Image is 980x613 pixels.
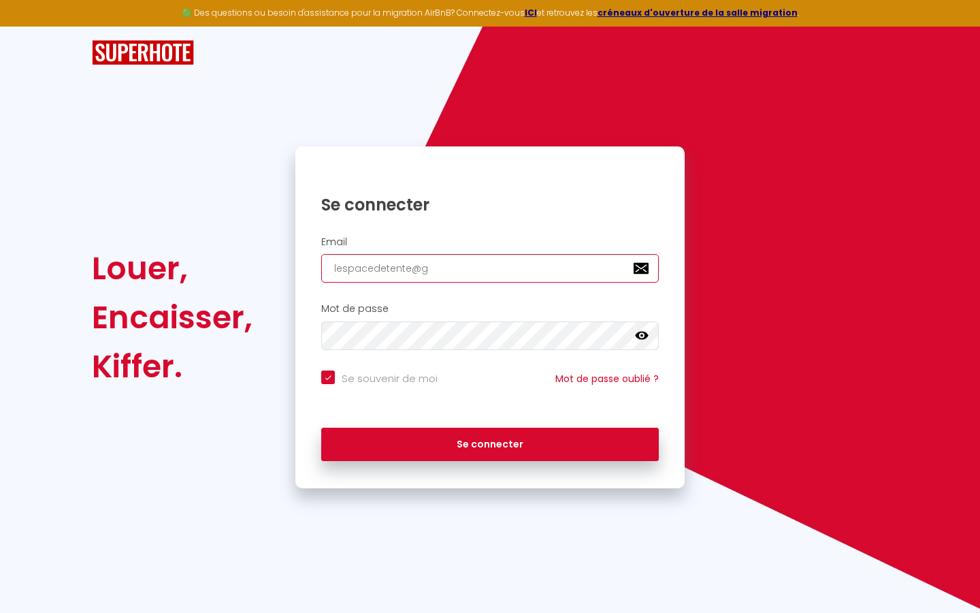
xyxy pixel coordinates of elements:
[92,40,194,65] img: SuperHote logo
[321,254,659,283] input: Ton Email
[321,194,659,215] h1: Se connecter
[598,7,798,18] a: créneaux d'ouverture de la salle migration
[11,5,52,46] button: Ouvrir le widget de chat LiveChat
[92,293,252,342] div: Encaisser,
[321,428,659,462] button: Se connecter
[92,244,252,293] div: Louer,
[555,372,659,386] a: Mot de passe oublié ?
[321,303,659,315] h2: Mot de passe
[321,236,659,248] h2: Email
[92,342,252,391] div: Kiffer.
[525,7,537,18] a: ICI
